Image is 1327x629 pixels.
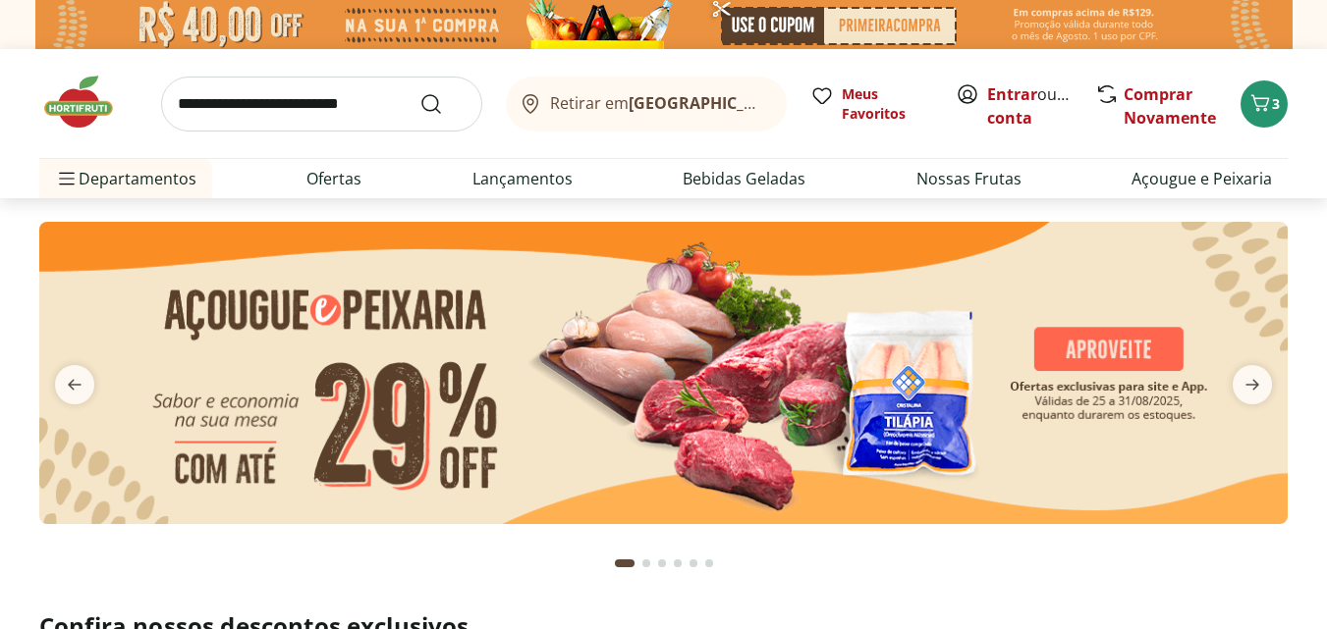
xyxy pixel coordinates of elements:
span: Meus Favoritos [842,84,932,124]
button: Menu [55,155,79,202]
a: Açougue e Peixaria [1132,167,1272,190]
span: 3 [1272,94,1280,113]
a: Entrar [987,83,1037,105]
img: Hortifruti [39,73,138,131]
a: Nossas Frutas [916,167,1022,190]
button: Current page from fs-carousel [611,540,638,587]
button: Submit Search [419,92,467,116]
button: Go to page 2 from fs-carousel [638,540,654,587]
button: Go to page 6 from fs-carousel [701,540,717,587]
button: next [1217,365,1288,404]
span: ou [987,82,1075,130]
a: Criar conta [987,83,1095,129]
a: Meus Favoritos [810,84,932,124]
button: Go to page 3 from fs-carousel [654,540,670,587]
button: Go to page 5 from fs-carousel [686,540,701,587]
span: Departamentos [55,155,196,202]
img: açougue [39,222,1288,524]
a: Comprar Novamente [1124,83,1216,129]
input: search [161,77,482,131]
button: Retirar em[GEOGRAPHIC_DATA]/[GEOGRAPHIC_DATA] [506,77,787,131]
button: Go to page 4 from fs-carousel [670,540,686,587]
a: Bebidas Geladas [683,167,805,190]
a: Lançamentos [472,167,573,190]
button: previous [39,365,110,404]
b: [GEOGRAPHIC_DATA]/[GEOGRAPHIC_DATA] [629,92,960,114]
button: Carrinho [1241,80,1288,128]
span: Retirar em [550,94,767,112]
a: Ofertas [306,167,361,190]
